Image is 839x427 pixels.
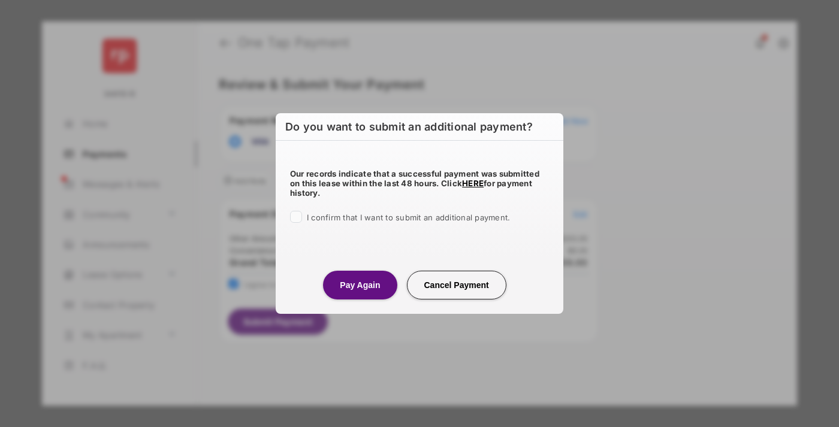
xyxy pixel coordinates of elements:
button: Cancel Payment [407,271,506,299]
h5: Our records indicate that a successful payment was submitted on this lease within the last 48 hou... [290,169,549,198]
button: Pay Again [323,271,397,299]
span: I confirm that I want to submit an additional payment. [307,213,510,222]
a: HERE [462,178,484,188]
h2: Do you want to submit an additional payment? [276,113,563,141]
